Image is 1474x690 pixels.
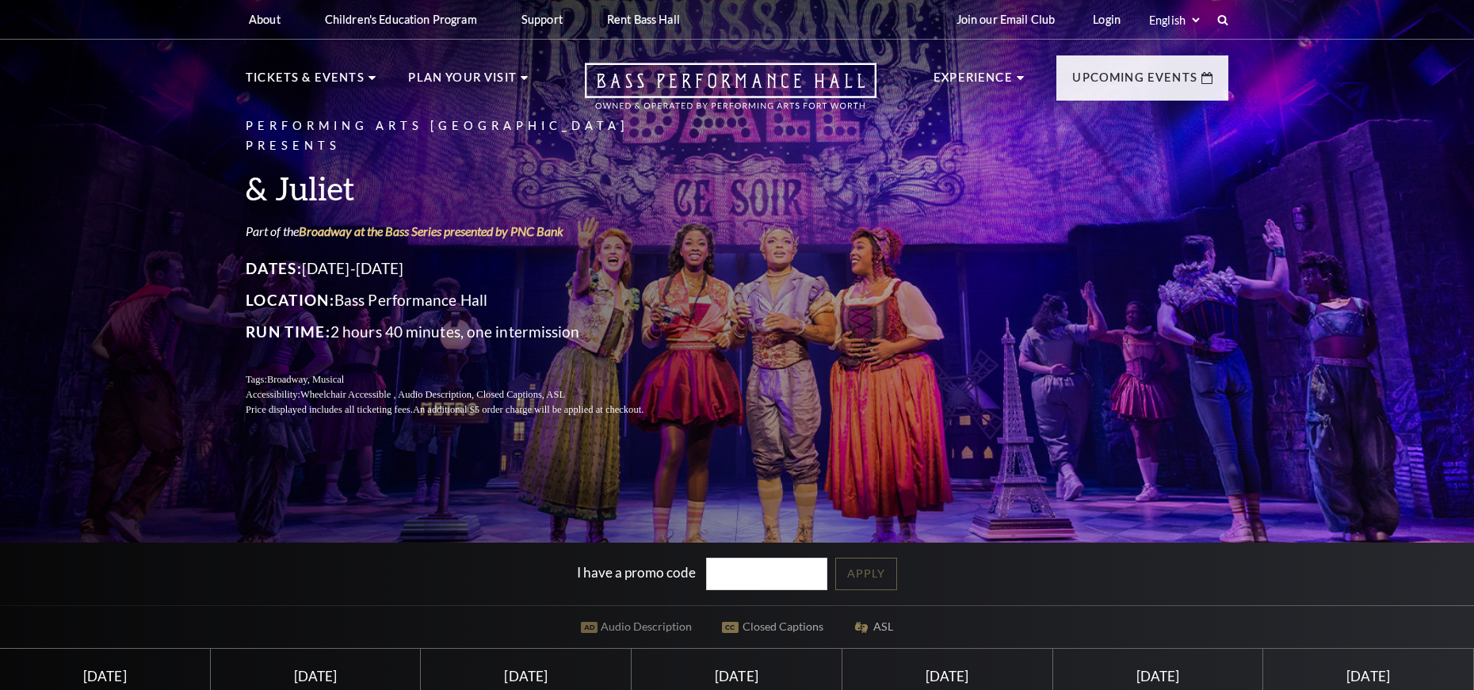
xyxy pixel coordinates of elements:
p: Tags: [246,372,682,387]
p: About [249,13,281,26]
div: [DATE] [1282,668,1454,684]
div: [DATE] [19,668,191,684]
p: Bass Performance Hall [246,287,682,312]
p: [DATE]-[DATE] [246,255,682,280]
p: Plan Your Visit [408,68,517,97]
p: Tickets & Events [246,68,365,97]
p: Rent Bass Hall [607,13,680,26]
div: [DATE] [440,668,612,684]
div: [DATE] [861,668,1033,684]
div: [DATE] [1071,668,1243,684]
span: Run Time: [246,322,330,340]
p: Support [521,13,563,26]
select: Select: [1146,13,1202,28]
span: Broadway, Musical [267,374,344,385]
p: Part of the [246,223,682,240]
a: Broadway at the Bass Series presented by PNC Bank [299,223,563,238]
label: I have a promo code [577,564,696,581]
p: Experience [934,68,1013,97]
span: Location: [246,290,334,308]
div: [DATE] [229,668,401,684]
p: Upcoming Events [1072,68,1197,97]
p: Performing Arts [GEOGRAPHIC_DATA] Presents [246,116,682,156]
p: Accessibility: [246,387,682,402]
h3: & Juliet [246,168,682,208]
p: Price displayed includes all ticketing fees. [246,402,682,417]
span: An additional $5 order charge will be applied at checkout. [413,404,643,415]
div: [DATE] [651,668,823,684]
span: Wheelchair Accessible , Audio Description, Closed Captions, ASL [300,389,565,400]
p: Children's Education Program [325,13,477,26]
p: 2 hours 40 minutes, one intermission [246,318,682,344]
span: Dates: [246,258,302,276]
